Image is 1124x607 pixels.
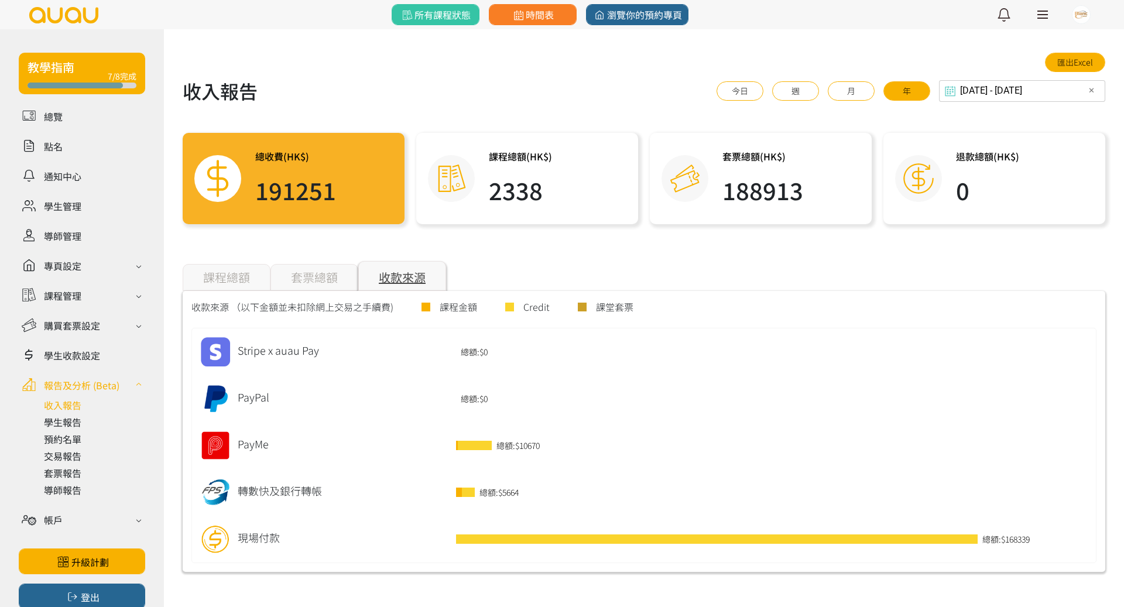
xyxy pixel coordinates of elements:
div: 課程金額 [440,300,477,314]
span: 所有課程狀態 [400,8,471,22]
div: 套票總額 [270,264,358,291]
h1: 188913 [722,173,803,208]
div: 現場付款 [192,516,450,563]
img: stripe.png [198,334,233,369]
a: 匯出Excel [1045,53,1105,72]
div: 總額:$10670 [492,441,603,450]
h3: 套票總額(HK$) [722,149,803,163]
img: paypal.png [198,381,233,416]
div: Credit [523,300,550,314]
div: 總額:$168339 [978,534,1090,544]
div: 課堂套票 [596,300,633,314]
img: cash.png [198,522,233,557]
h1: 191251 [255,173,336,208]
h1: 0 [956,173,1019,208]
img: refund.png [901,161,936,196]
button: 今日 [717,81,763,101]
span: 時間表 [511,8,554,22]
img: logo.svg [28,7,100,23]
a: 升級計劃 [19,548,145,574]
span: ✕ [1088,85,1095,97]
img: credit.png [670,164,700,193]
h1: 收入報告 [183,77,258,105]
div: 購買套票設定 [44,318,100,332]
div: 課程管理 [44,289,81,303]
div: 轉數快及銀行轉帳 [192,469,450,516]
h1: 2338 [489,173,552,208]
a: 時間表 [489,4,577,25]
a: 瀏覽你的預約專頁 [586,4,688,25]
img: course.png [437,164,466,193]
div: Stripe x auau Pay [192,328,450,375]
button: ✕ [1084,84,1098,98]
div: PayPal [192,375,450,422]
div: 總額:$0 [456,347,551,356]
div: 專頁設定 [44,259,81,273]
img: payme.png [198,428,233,463]
div: 總額:$0 [456,394,551,403]
div: 帳戶 [44,513,63,527]
h3: 退款總額(HK$) [956,149,1019,163]
div: 總額:$5664 [475,488,582,497]
div: 收款來源 [358,261,446,291]
button: 週 [772,81,819,101]
a: 所有課程狀態 [392,4,479,25]
h3: 課程總額(HK$) [489,149,552,163]
div: 收款來源 （以下金額並未扣除網上交易之手續費) [191,300,393,314]
img: total.png [197,158,238,199]
button: 月 [828,81,875,101]
span: 瀏覽你的預約專頁 [592,8,682,22]
input: Select date & time [939,80,1105,102]
button: 年 [883,81,930,101]
div: 報告及分析 (Beta) [44,378,119,392]
img: fps.png [198,475,233,510]
h3: 總收費(HK$) [255,149,336,163]
div: PayMe [192,422,450,469]
div: 課程總額 [183,264,270,291]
